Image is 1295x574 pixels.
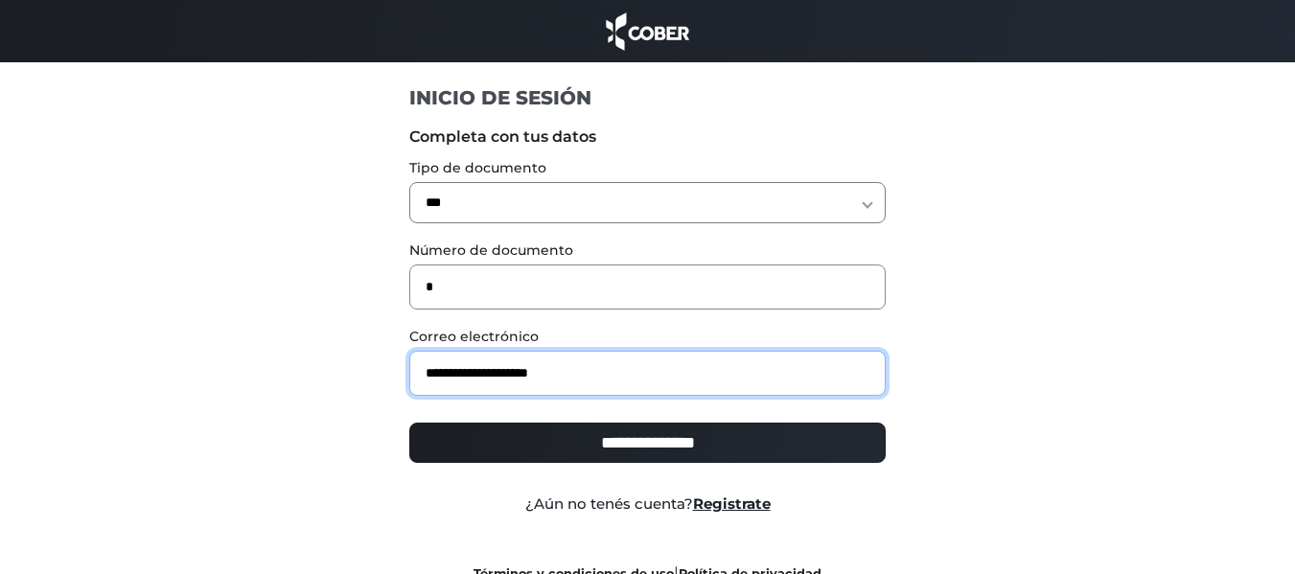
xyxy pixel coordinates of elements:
[409,85,886,110] h1: INICIO DE SESIÓN
[409,126,886,149] label: Completa con tus datos
[693,494,771,513] a: Registrate
[409,327,886,347] label: Correo electrónico
[409,241,886,261] label: Número de documento
[409,158,886,178] label: Tipo de documento
[601,10,695,53] img: cober_marca.png
[395,494,900,516] div: ¿Aún no tenés cuenta?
